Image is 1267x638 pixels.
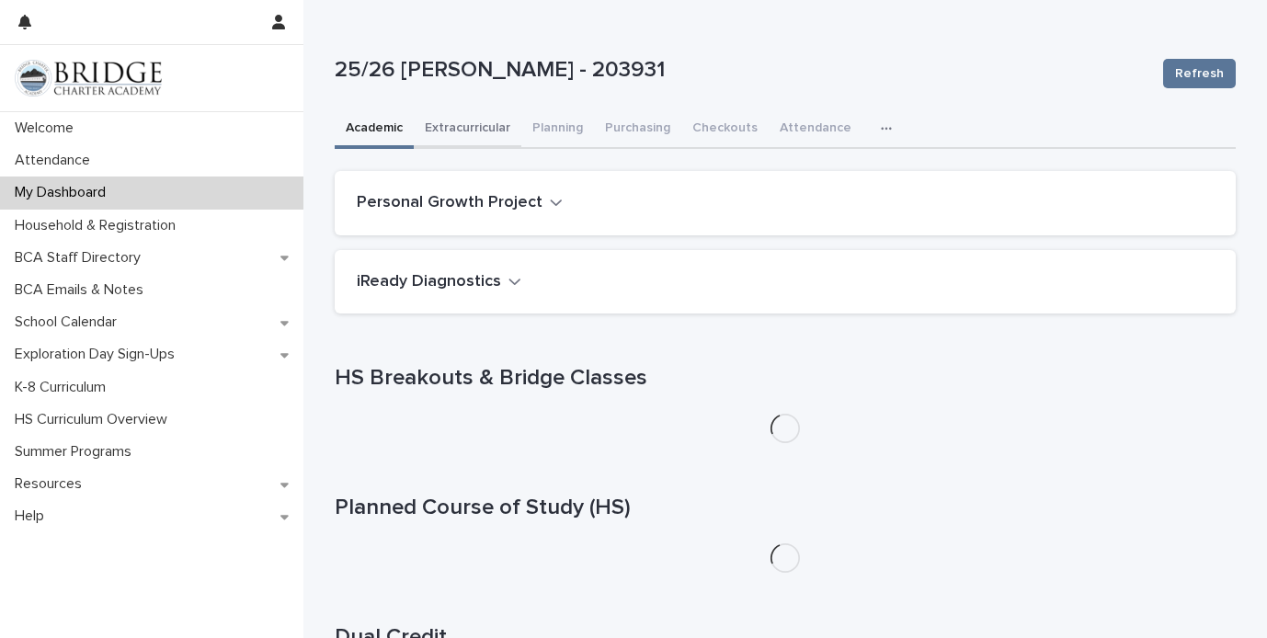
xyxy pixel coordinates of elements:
[7,184,120,201] p: My Dashboard
[1163,59,1236,88] button: Refresh
[335,110,414,149] button: Academic
[594,110,681,149] button: Purchasing
[7,152,105,169] p: Attendance
[15,60,162,97] img: V1C1m3IdTEidaUdm9Hs0
[7,507,59,525] p: Help
[7,411,182,428] p: HS Curriculum Overview
[335,495,1236,521] h1: Planned Course of Study (HS)
[7,346,189,363] p: Exploration Day Sign-Ups
[521,110,594,149] button: Planning
[357,193,563,213] button: Personal Growth Project
[357,193,542,213] h2: Personal Growth Project
[7,120,88,137] p: Welcome
[7,443,146,461] p: Summer Programs
[335,365,1236,392] h1: HS Breakouts & Bridge Classes
[7,313,131,331] p: School Calendar
[1175,64,1224,83] span: Refresh
[414,110,521,149] button: Extracurricular
[7,249,155,267] p: BCA Staff Directory
[335,57,1148,84] p: 25/26 [PERSON_NAME] - 203931
[769,110,862,149] button: Attendance
[357,272,521,292] button: iReady Diagnostics
[7,475,97,493] p: Resources
[7,281,158,299] p: BCA Emails & Notes
[357,272,501,292] h2: iReady Diagnostics
[7,379,120,396] p: K-8 Curriculum
[681,110,769,149] button: Checkouts
[7,217,190,234] p: Household & Registration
